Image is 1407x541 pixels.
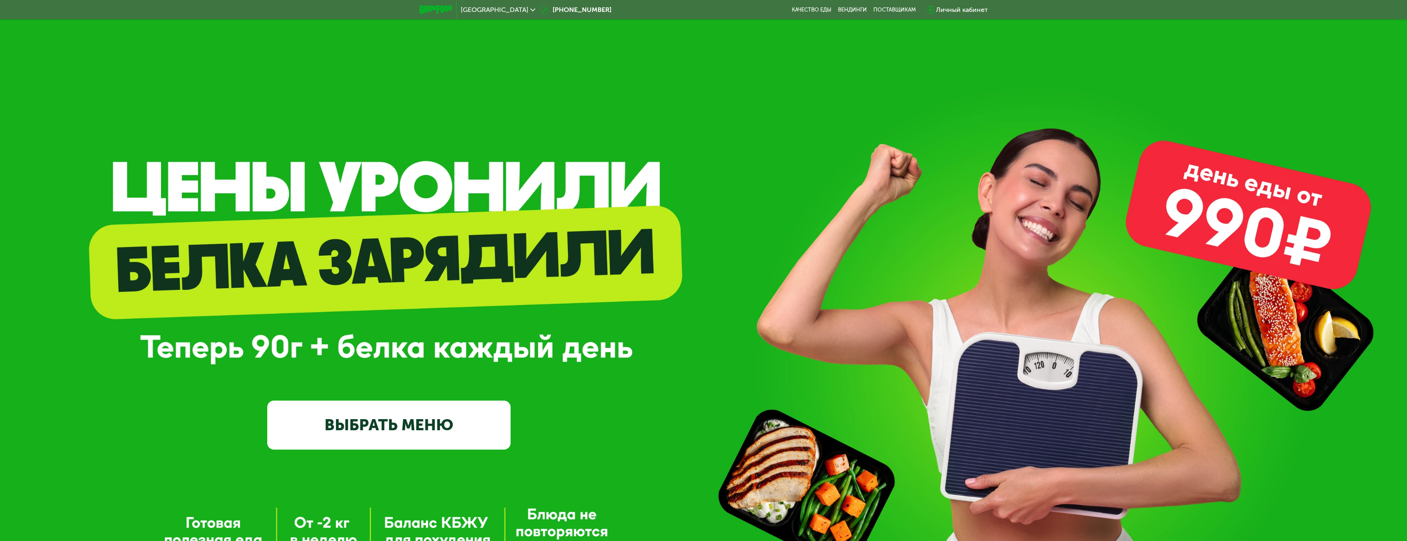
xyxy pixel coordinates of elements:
[873,7,916,13] div: поставщикам
[838,7,867,13] a: Вендинги
[267,401,511,450] a: ВЫБРАТЬ МЕНЮ
[792,7,831,13] a: Качество еды
[539,5,611,15] a: [PHONE_NUMBER]
[461,7,528,13] span: [GEOGRAPHIC_DATA]
[936,5,988,15] div: Личный кабинет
